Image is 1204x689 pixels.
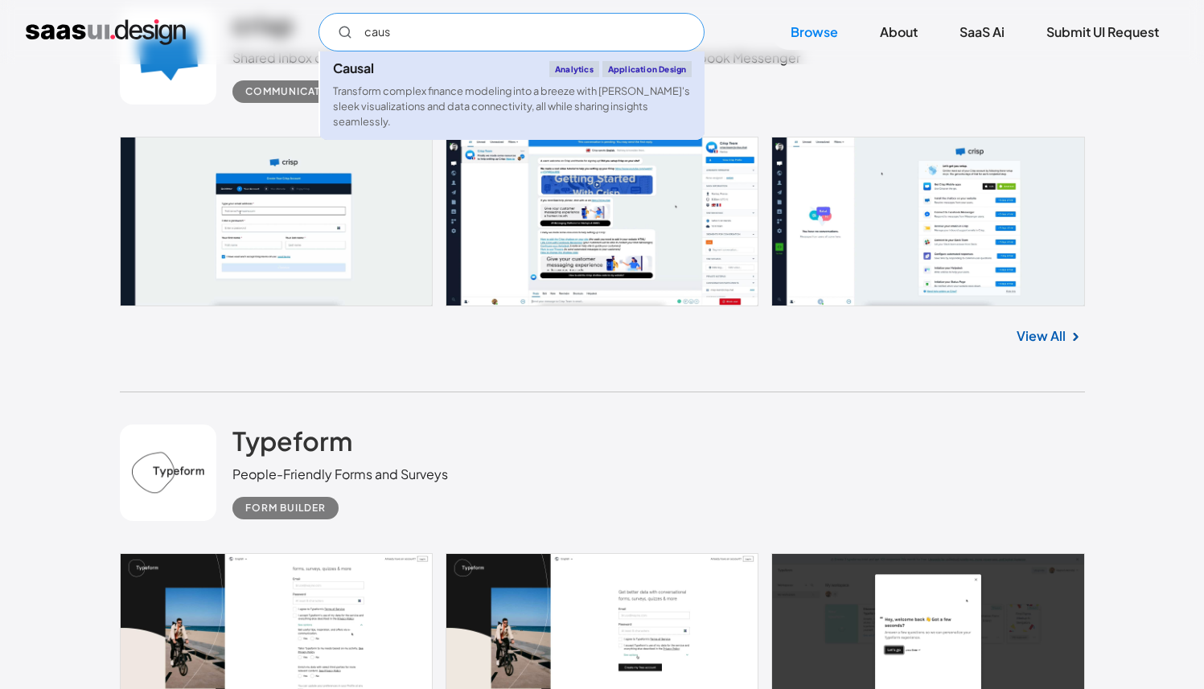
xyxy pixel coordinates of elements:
[318,13,705,51] input: Search UI designs you're looking for...
[245,82,348,101] div: Communications
[602,61,692,77] div: Application Design
[245,498,326,518] div: Form Builder
[1017,326,1066,346] a: View All
[232,424,352,465] a: Typeform
[26,19,186,45] a: home
[318,13,705,51] form: Email Form
[940,14,1024,50] a: SaaS Ai
[1027,14,1178,50] a: Submit UI Request
[333,84,692,130] div: Transform complex finance modeling into a breeze with [PERSON_NAME]'s sleek visualizations and da...
[333,62,374,75] div: Causal
[232,465,448,484] div: People-Friendly Forms and Surveys
[861,14,937,50] a: About
[771,14,857,50] a: Browse
[320,51,705,140] a: CausalAnalyticsApplication DesignTransform complex finance modeling into a breeze with [PERSON_NA...
[232,424,352,457] h2: Typeform
[549,61,599,77] div: Analytics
